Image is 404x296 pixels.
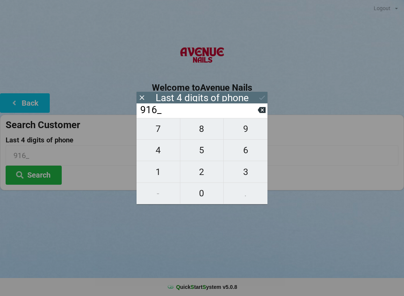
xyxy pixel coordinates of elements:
[137,142,180,158] span: 4
[137,140,180,161] button: 4
[137,164,180,180] span: 1
[137,121,180,137] span: 7
[180,161,224,182] button: 2
[224,140,267,161] button: 6
[224,164,267,180] span: 3
[224,121,267,137] span: 9
[180,185,224,201] span: 0
[224,118,267,140] button: 9
[137,118,180,140] button: 7
[180,183,224,204] button: 0
[137,161,180,182] button: 1
[180,164,224,180] span: 2
[224,161,267,182] button: 3
[224,142,267,158] span: 6
[180,140,224,161] button: 5
[180,118,224,140] button: 8
[180,121,224,137] span: 8
[180,142,224,158] span: 5
[156,94,249,102] div: Last 4 digits of phone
